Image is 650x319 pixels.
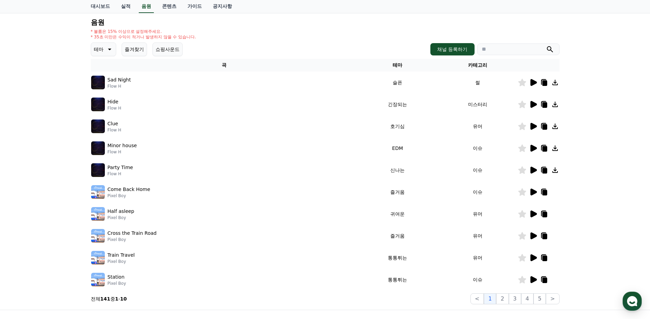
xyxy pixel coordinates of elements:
[91,18,560,26] h4: 음원
[438,181,518,203] td: 이슈
[91,207,105,221] img: music
[108,281,126,286] p: Pixel Boy
[438,159,518,181] td: 이슈
[91,59,358,72] th: 곡
[357,115,438,137] td: 호기심
[91,98,105,111] img: music
[88,217,132,234] a: 설정
[122,42,147,56] button: 즐겨찾기
[91,119,105,133] img: music
[357,269,438,291] td: 통통튀는
[108,127,121,133] p: Flow H
[470,293,484,304] button: <
[152,42,183,56] button: 쇼핑사운드
[91,273,105,286] img: music
[521,293,534,304] button: 4
[108,193,150,199] p: Pixel Boy
[94,44,103,54] p: 테마
[115,296,119,302] strong: 1
[91,141,105,155] img: music
[108,186,150,193] p: Come Back Home
[438,137,518,159] td: 이슈
[357,203,438,225] td: 귀여운
[108,215,134,220] p: Pixel Boy
[108,142,137,149] p: Minor house
[438,269,518,291] td: 이슈
[108,171,133,177] p: Flow H
[430,43,474,55] button: 채널 등록하기
[357,93,438,115] td: 긴장되는
[496,293,508,304] button: 2
[108,105,121,111] p: Flow H
[91,163,105,177] img: music
[108,230,157,237] p: Cross the Train Road
[108,237,157,242] p: Pixel Boy
[108,120,118,127] p: Clue
[108,208,134,215] p: Half asleep
[438,225,518,247] td: 유머
[108,84,131,89] p: Flow H
[438,115,518,137] td: 유머
[91,29,196,34] p: * 볼륨은 15% 이상으로 설정해주세요.
[120,296,127,302] strong: 10
[91,76,105,89] img: music
[438,59,518,72] th: 카테고리
[546,293,559,304] button: >
[357,247,438,269] td: 통통튀는
[108,76,131,84] p: Sad Night
[438,72,518,93] td: 썰
[108,149,137,155] p: Flow H
[438,203,518,225] td: 유머
[2,217,45,234] a: 홈
[63,228,71,233] span: 대화
[108,164,133,171] p: Party Time
[357,181,438,203] td: 즐거움
[357,72,438,93] td: 슬픈
[357,137,438,159] td: EDM
[438,93,518,115] td: 미스터리
[22,227,26,233] span: 홈
[45,217,88,234] a: 대화
[91,42,116,56] button: 테마
[100,296,110,302] strong: 141
[91,34,196,40] p: * 35초 미만은 수익이 적거나 발생하지 않을 수 있습니다.
[108,273,125,281] p: Station
[509,293,521,304] button: 3
[91,185,105,199] img: music
[484,293,496,304] button: 1
[357,59,438,72] th: 테마
[108,98,119,105] p: Hide
[108,259,135,264] p: Pixel Boy
[106,227,114,233] span: 설정
[108,252,135,259] p: Train Travel
[438,247,518,269] td: 유머
[534,293,546,304] button: 5
[91,229,105,243] img: music
[357,159,438,181] td: 신나는
[91,295,127,302] p: 전체 중 -
[357,225,438,247] td: 즐거움
[91,251,105,265] img: music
